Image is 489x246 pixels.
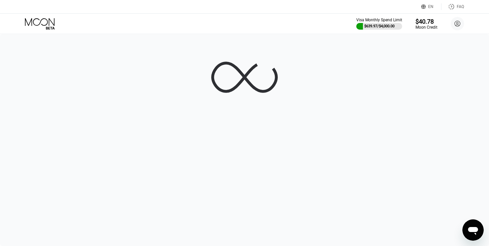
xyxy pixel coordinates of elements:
div: $40.78Moon Credit [415,18,437,30]
div: $639.97 / $4,000.00 [364,24,395,28]
iframe: Button to launch messaging window [462,219,484,241]
div: EN [421,3,441,10]
div: $40.78 [415,18,437,25]
div: FAQ [441,3,464,10]
div: EN [428,4,433,9]
div: Visa Monthly Spend Limit [356,18,402,22]
div: FAQ [457,4,464,9]
div: Visa Monthly Spend Limit$639.97/$4,000.00 [356,18,402,30]
div: Moon Credit [415,25,437,30]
